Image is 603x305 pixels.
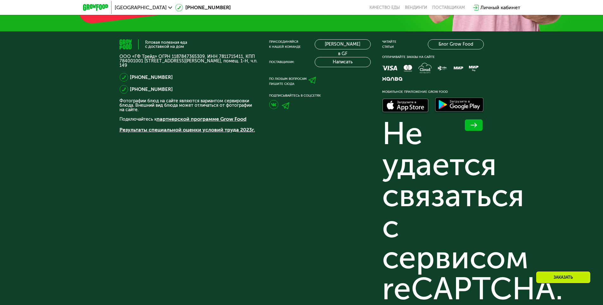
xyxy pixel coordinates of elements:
[119,99,258,112] p: Фотографии блюд на сайте являются вариантом сервировки блюда. Внешний вид блюда может отличаться ...
[269,39,301,49] div: Присоединяйся к нашей команде
[119,127,255,133] a: Результаты специальной оценки условий труда 2023г.
[480,4,520,11] div: Личный кабинет
[536,271,591,283] div: Заказать
[382,54,484,60] div: Оплачивайте заказы на сайте
[428,39,484,49] a: Блог Grow Food
[269,76,307,86] div: По любым вопросам пишите сюда:
[157,116,247,122] a: партнерской программе Grow Food
[432,5,465,10] div: поставщикам
[130,73,173,81] a: [PHONE_NUMBER]
[315,57,371,67] button: Написать
[119,115,258,123] p: Подключайтесь к
[175,4,231,11] a: [PHONE_NUMBER]
[315,39,371,49] a: [PERSON_NAME] в GF
[269,60,294,65] div: Поставщикам:
[369,5,400,10] a: Качество еды
[130,86,173,93] a: [PHONE_NUMBER]
[115,5,167,10] span: [GEOGRAPHIC_DATA]
[269,93,371,98] div: Подписывайтесь в соцсетях
[433,96,485,115] img: Доступно в Google Play
[145,40,187,48] div: Готовая полезная еда с доставкой на дом
[405,5,427,10] a: Вендинги
[382,39,396,49] div: Читайте статьи
[119,54,258,68] p: ООО «ГФ Трейд» ОГРН 1187847365309, ИНН 7811715411, КПП 784001001 [STREET_ADDRESS][PERSON_NAME], п...
[382,89,484,94] div: Мобильное приложение Grow Food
